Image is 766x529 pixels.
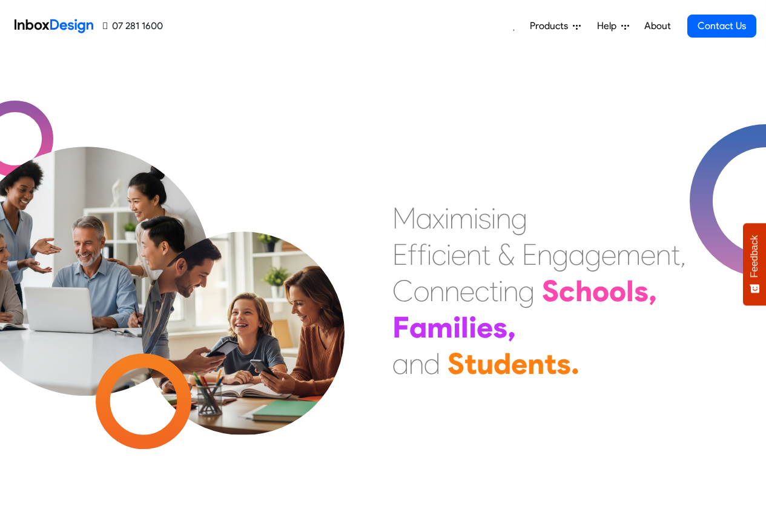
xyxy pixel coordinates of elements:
button: Feedback - Show survey [743,223,766,305]
div: M [392,200,416,236]
div: o [609,273,626,309]
div: a [392,345,409,382]
div: e [601,236,616,273]
div: n [503,273,518,309]
div: n [409,345,424,382]
div: a [409,309,427,345]
div: E [522,236,537,273]
div: o [592,273,609,309]
div: E [392,236,408,273]
div: m [427,309,453,345]
div: S [542,273,559,309]
div: F [392,309,409,345]
div: i [474,200,478,236]
div: o [414,273,429,309]
div: i [469,309,477,345]
div: l [626,273,634,309]
div: s [556,345,571,382]
div: e [511,345,527,382]
div: , [649,273,657,309]
div: g [552,236,569,273]
div: i [498,273,503,309]
div: i [491,200,496,236]
a: 07 281 1600 [103,19,163,33]
div: t [489,273,498,309]
div: n [429,273,444,309]
div: h [575,273,592,309]
div: i [446,236,451,273]
div: g [518,273,535,309]
span: Feedback [749,235,760,278]
a: Help [592,14,634,38]
div: d [494,345,511,382]
div: e [451,236,466,273]
div: i [427,236,432,273]
div: g [585,236,601,273]
div: i [444,200,449,236]
div: S [447,345,464,382]
div: a [569,236,585,273]
a: About [641,14,674,38]
div: Maximising Efficient & Engagement, Connecting Schools, Families, and Students. [392,200,686,382]
div: c [475,273,489,309]
div: n [444,273,460,309]
div: t [464,345,477,382]
div: f [408,236,417,273]
div: a [416,200,432,236]
div: n [537,236,552,273]
div: n [527,345,544,382]
div: . [571,345,579,382]
div: u [477,345,494,382]
div: x [432,200,444,236]
div: m [449,200,474,236]
span: Help [597,19,621,33]
div: , [680,236,686,273]
div: s [634,273,649,309]
div: m [616,236,641,273]
img: parents_with_child.png [116,181,370,435]
div: C [392,273,414,309]
div: e [641,236,656,273]
div: t [671,236,680,273]
span: Products [530,19,573,33]
div: g [511,200,527,236]
div: c [432,236,446,273]
div: & [498,236,515,273]
div: s [493,309,507,345]
a: Contact Us [687,15,756,38]
div: i [453,309,461,345]
div: f [417,236,427,273]
div: c [559,273,575,309]
div: e [477,309,493,345]
div: n [496,200,511,236]
div: e [460,273,475,309]
div: d [424,345,440,382]
div: t [544,345,556,382]
div: , [507,309,516,345]
div: n [656,236,671,273]
div: s [478,200,491,236]
div: t [481,236,490,273]
div: n [466,236,481,273]
a: Products [525,14,586,38]
div: l [461,309,469,345]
